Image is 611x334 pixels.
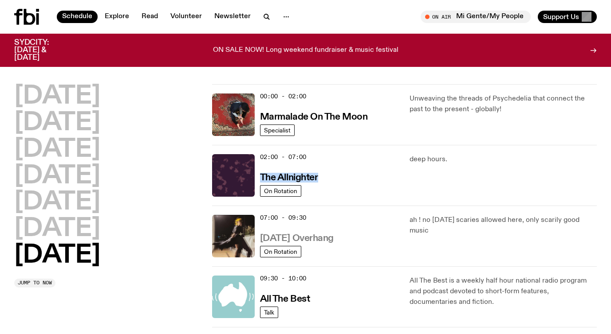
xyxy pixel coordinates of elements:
p: ah ! no [DATE] scaries allowed here, only scarily good music [410,215,597,236]
span: Talk [264,309,274,315]
a: Read [136,11,163,23]
h3: SYDCITY: [DATE] & [DATE] [14,39,71,62]
button: Jump to now [14,279,55,287]
h3: [DATE] Overhang [260,234,334,243]
a: The Allnighter [260,171,318,183]
a: All The Best [260,293,310,304]
button: [DATE] [14,84,100,109]
a: On Rotation [260,246,301,257]
span: 07:00 - 09:30 [260,214,306,222]
p: ON SALE NOW! Long weekend fundraiser & music festival [213,47,398,54]
a: Marmalade On The Moon [260,111,368,122]
span: 02:00 - 07:00 [260,153,306,161]
a: Volunteer [165,11,207,23]
span: Support Us [543,13,579,21]
p: All The Best is a weekly half hour national radio program and podcast devoted to short-form featu... [410,276,597,307]
button: [DATE] [14,164,100,189]
span: 09:30 - 10:00 [260,274,306,283]
button: [DATE] [14,243,100,268]
button: [DATE] [14,217,100,241]
button: On AirMi Gente/My People [421,11,531,23]
a: On Rotation [260,185,301,197]
h3: All The Best [260,295,310,304]
a: [DATE] Overhang [260,232,334,243]
img: Tommy - Persian Rug [212,93,255,136]
p: deep hours. [410,154,597,165]
h3: Marmalade On The Moon [260,113,368,122]
span: On Rotation [264,248,297,255]
a: Talk [260,307,278,318]
button: [DATE] [14,190,100,215]
span: 00:00 - 02:00 [260,92,306,101]
button: [DATE] [14,111,100,136]
a: Explore [99,11,134,23]
p: Unweaving the threads of Psychedelia that connect the past to the present - globally! [410,93,597,115]
button: [DATE] [14,137,100,162]
a: Specialist [260,124,295,136]
h3: The Allnighter [260,173,318,183]
span: On Rotation [264,187,297,194]
button: Support Us [538,11,597,23]
a: Newsletter [209,11,256,23]
a: Schedule [57,11,98,23]
span: Specialist [264,127,291,133]
span: Jump to now [18,280,52,285]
